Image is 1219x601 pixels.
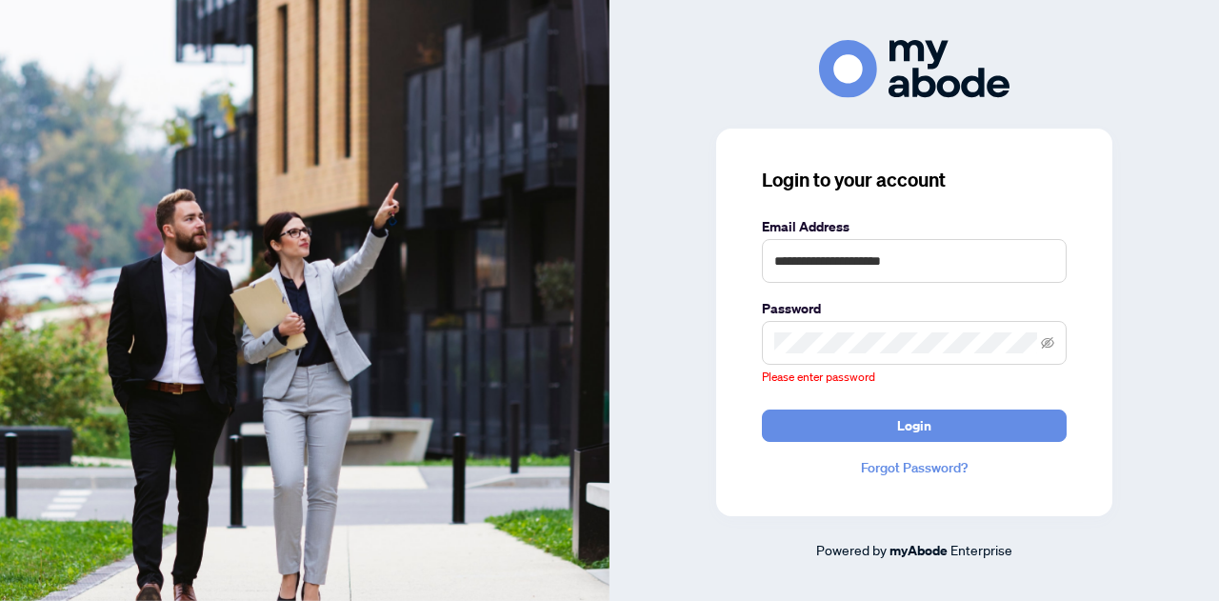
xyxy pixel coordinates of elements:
[762,370,875,384] span: Please enter password
[816,541,887,558] span: Powered by
[762,410,1067,442] button: Login
[819,40,1009,98] img: ma-logo
[950,541,1012,558] span: Enterprise
[889,540,948,561] a: myAbode
[897,411,931,441] span: Login
[1041,336,1054,350] span: eye-invisible
[762,298,1067,319] label: Password
[762,167,1067,193] h3: Login to your account
[762,216,1067,237] label: Email Address
[762,457,1067,478] a: Forgot Password?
